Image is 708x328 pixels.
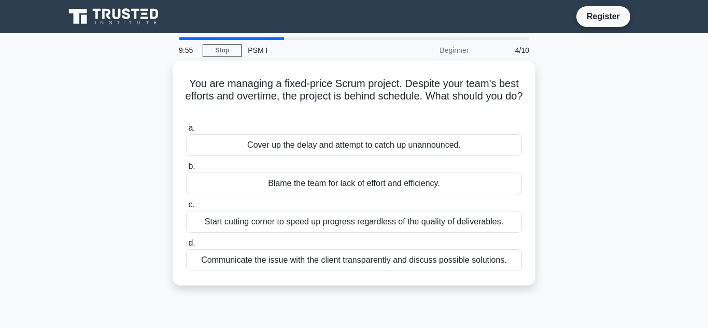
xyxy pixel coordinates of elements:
a: Register [580,10,626,23]
h5: You are managing a fixed-price Scrum project. Despite your team's best efforts and overtime, the ... [185,77,523,116]
div: 4/10 [475,40,535,61]
div: Communicate the issue with the client transparently and discuss possible solutions. [186,249,522,271]
div: PSM I [242,40,384,61]
div: Blame the team for lack of effort and efficiency. [186,173,522,194]
span: b. [188,162,195,170]
span: d. [188,238,195,247]
div: Start cutting corner to speed up progress regardless of the quality of deliverables. [186,211,522,233]
a: Stop [203,44,242,57]
span: a. [188,123,195,132]
div: Cover up the delay and attempt to catch up unannounced. [186,134,522,156]
div: 9:55 [173,40,203,61]
span: c. [188,200,194,209]
div: Beginner [384,40,475,61]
